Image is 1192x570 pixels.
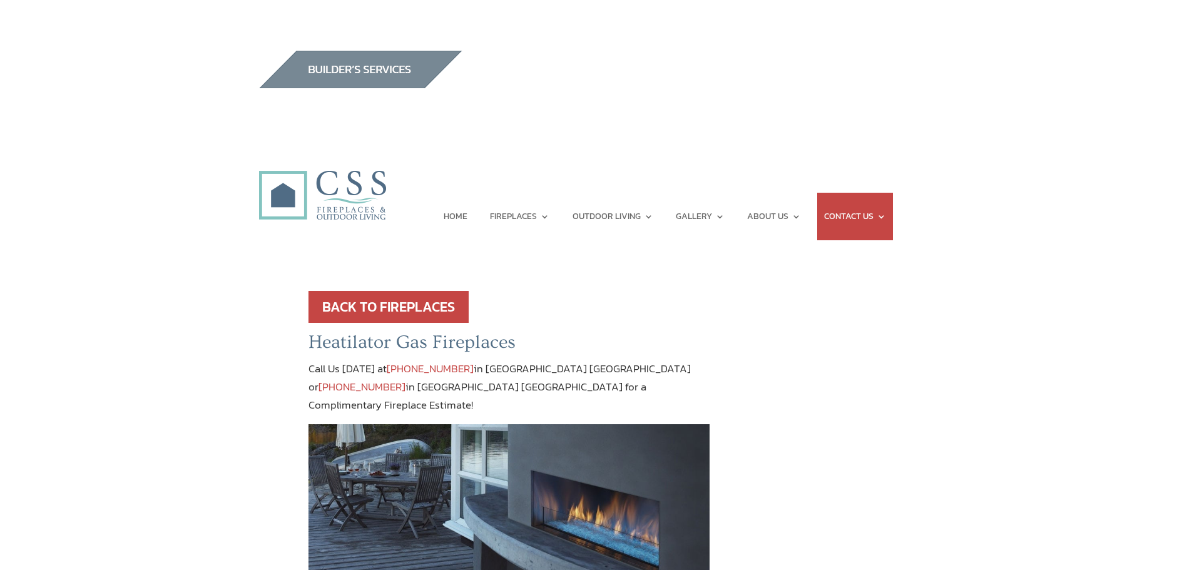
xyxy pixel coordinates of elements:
[318,379,405,395] a: [PHONE_NUMBER]
[308,291,469,323] a: BACK TO FIREPLACES
[258,76,462,93] a: builder services construction supply
[308,360,710,425] p: Call Us [DATE] at in [GEOGRAPHIC_DATA] [GEOGRAPHIC_DATA] or in [GEOGRAPHIC_DATA] [GEOGRAPHIC_DATA...
[490,193,549,240] a: FIREPLACES
[387,360,474,377] a: [PHONE_NUMBER]
[573,193,653,240] a: OUTDOOR LIVING
[258,136,386,226] img: CSS Fireplaces & Outdoor Living (Formerly Construction Solutions & Supply)- Jacksonville Ormond B...
[747,193,801,240] a: ABOUT US
[824,193,886,240] a: CONTACT US
[444,193,467,240] a: HOME
[308,331,710,360] h2: Heatilator Gas Fireplaces
[258,51,462,88] img: builders_btn
[676,193,725,240] a: GALLERY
